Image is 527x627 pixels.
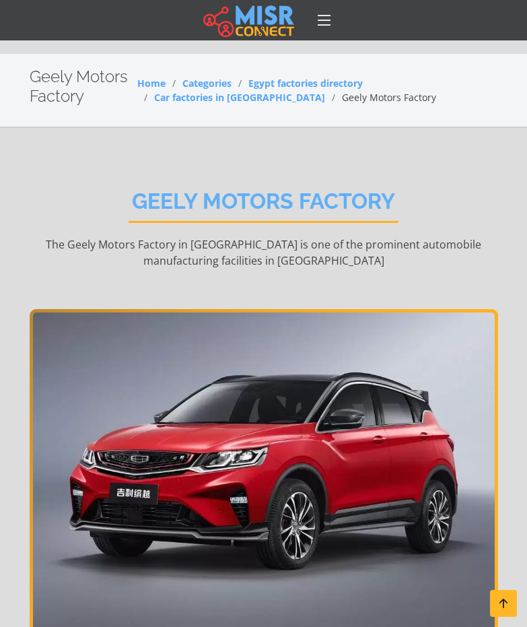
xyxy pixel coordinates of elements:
a: Egypt factories directory [248,77,363,90]
h2: Geely Motors Factory [30,67,137,106]
a: Home [137,77,166,90]
h2: Geely Motors Factory [129,189,398,223]
li: Geely Motors Factory [325,90,436,104]
p: The Geely Motors Factory in [GEOGRAPHIC_DATA] is one of the prominent automobile manufacturing fa... [30,236,498,269]
a: Categories [182,77,232,90]
img: main.misr_connect [203,3,293,37]
a: Car factories in [GEOGRAPHIC_DATA] [154,91,325,104]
